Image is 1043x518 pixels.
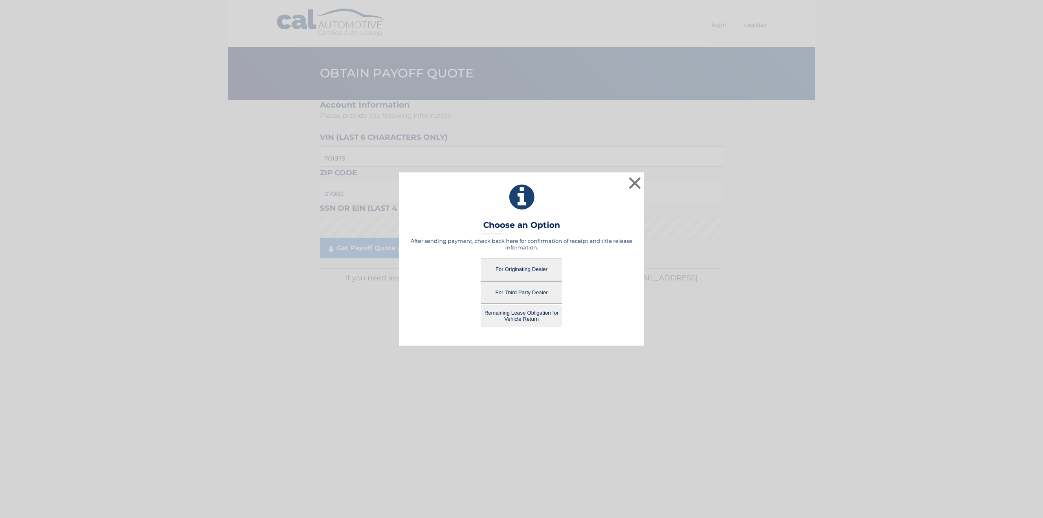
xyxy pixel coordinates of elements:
button: × [627,175,643,191]
h5: After sending payment, check back here for confirmation of receipt and title release information. [409,238,634,251]
button: For Originating Dealer [481,258,562,280]
button: For Third Party Dealer [481,281,562,304]
button: Remaining Lease Obligation for Vehicle Return [481,305,562,327]
h3: Choose an Option [483,220,560,234]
